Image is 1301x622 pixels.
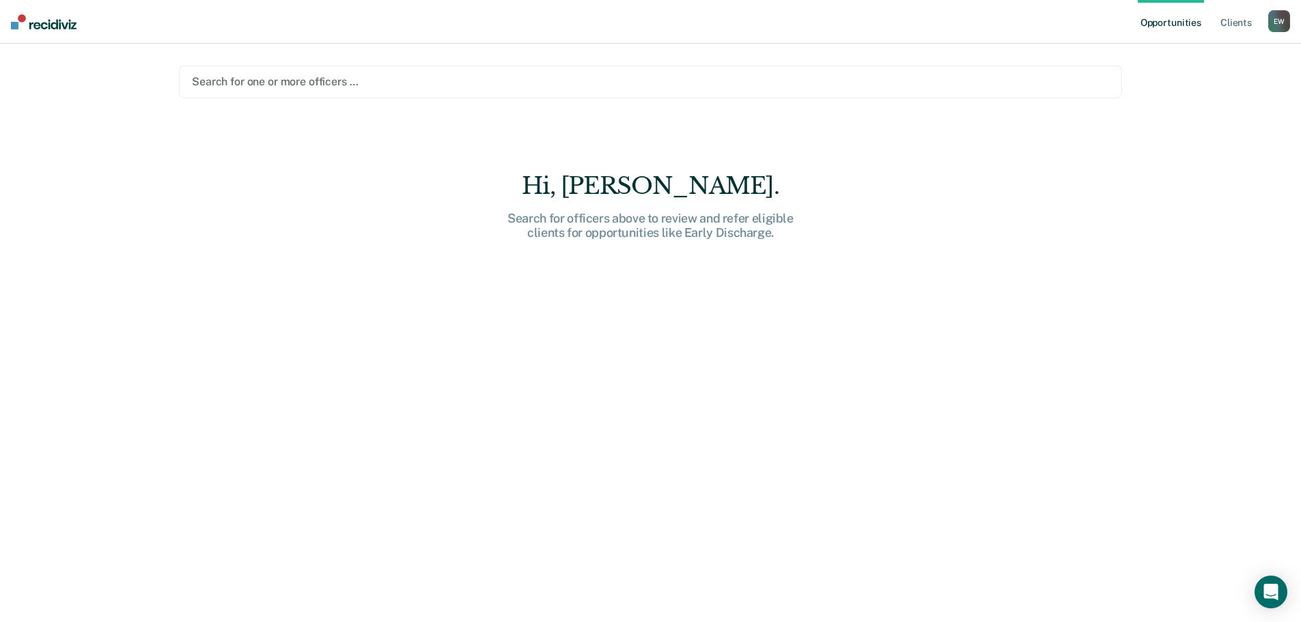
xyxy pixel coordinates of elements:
div: Open Intercom Messenger [1255,576,1287,608]
img: Recidiviz [11,14,76,29]
div: E W [1268,10,1290,32]
div: Hi, [PERSON_NAME]. [432,172,869,200]
button: EW [1268,10,1290,32]
div: Search for officers above to review and refer eligible clients for opportunities like Early Disch... [432,211,869,240]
